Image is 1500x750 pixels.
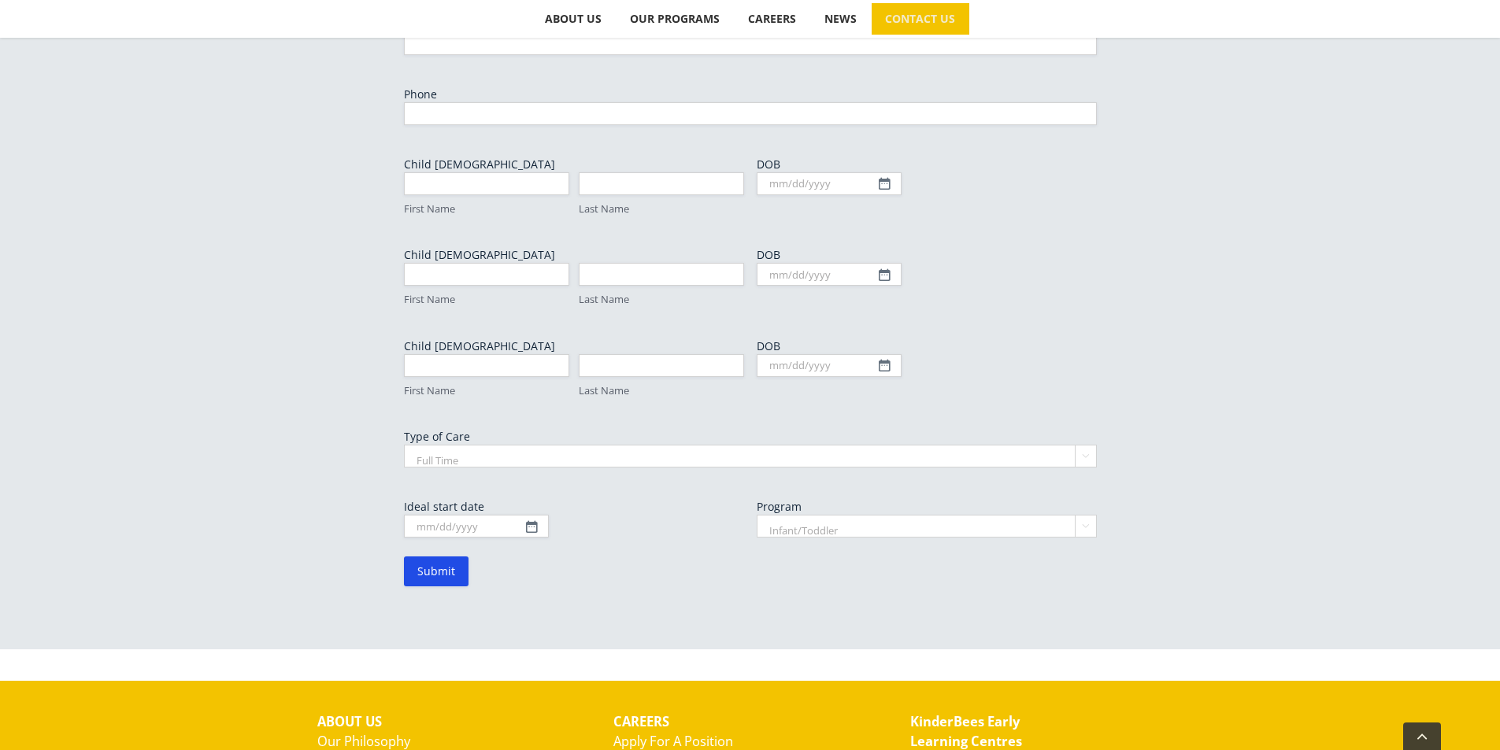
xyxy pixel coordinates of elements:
[317,712,382,730] strong: ABOUT US
[872,3,969,35] a: CONTACT US
[404,338,555,354] legend: Child [DEMOGRAPHIC_DATA]
[579,292,744,307] label: Last Name
[404,292,569,307] label: First Name
[613,732,733,750] a: Apply For A Position
[757,247,1097,263] label: DOB
[630,13,720,24] span: OUR PROGRAMS
[404,429,1097,445] label: Type of Care
[404,247,555,263] legend: Child [DEMOGRAPHIC_DATA]
[885,13,955,24] span: CONTACT US
[404,87,1097,102] label: Phone
[404,157,555,172] legend: Child [DEMOGRAPHIC_DATA]
[579,383,744,398] label: Last Name
[748,13,796,24] span: CAREERS
[757,157,1097,172] label: DOB
[404,201,569,216] label: First Name
[545,13,602,24] span: ABOUT US
[757,263,902,286] input: mm/dd/yyyy
[757,338,1097,354] label: DOB
[613,712,669,730] strong: CAREERS
[617,3,734,35] a: OUR PROGRAMS
[757,354,902,377] input: mm/dd/yyyy
[404,515,549,538] input: mm/dd/yyyy
[317,732,410,750] a: Our Philosophy
[824,13,857,24] span: NEWS
[579,201,744,216] label: Last Name
[757,499,1097,515] label: Program
[404,383,569,398] label: First Name
[910,712,1022,750] strong: KinderBees Early Learning Centres
[910,712,1022,750] a: KinderBees EarlyLearning Centres
[735,3,810,35] a: CAREERS
[404,556,469,586] input: Submit
[404,499,744,515] label: Ideal start date
[811,3,871,35] a: NEWS
[757,172,902,195] input: mm/dd/yyyy
[531,3,616,35] a: ABOUT US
